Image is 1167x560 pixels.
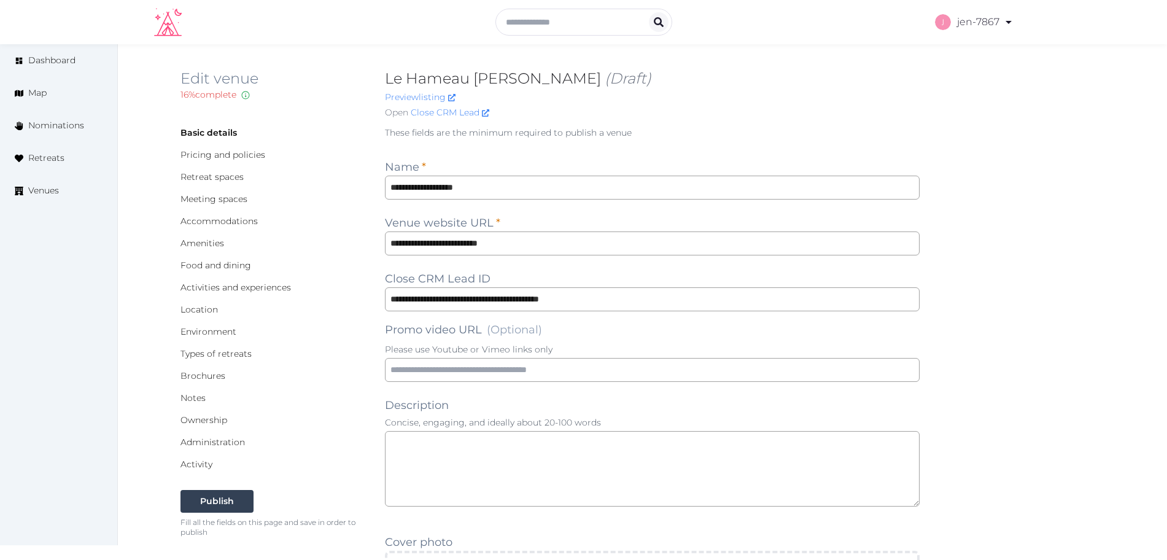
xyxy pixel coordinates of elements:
[28,87,47,99] span: Map
[28,54,76,67] span: Dashboard
[385,91,456,103] a: Previewlisting
[180,459,212,470] a: Activity
[180,149,265,160] a: Pricing and policies
[487,323,542,336] span: (Optional)
[385,158,426,176] label: Name
[180,304,218,315] a: Location
[180,326,236,337] a: Environment
[385,69,920,88] h2: Le Hameau [PERSON_NAME]
[28,119,84,132] span: Nominations
[28,152,64,165] span: Retreats
[935,5,1014,39] a: jen-7867
[180,414,227,426] a: Ownership
[385,343,920,356] p: Please use Youtube or Vimeo links only
[180,238,224,249] a: Amenities
[180,370,225,381] a: Brochures
[180,193,247,204] a: Meeting spaces
[180,282,291,293] a: Activities and experiences
[180,260,251,271] a: Food and dining
[385,106,408,119] span: Open
[385,534,452,551] label: Cover photo
[411,106,489,119] a: Close CRM Lead
[180,392,206,403] a: Notes
[200,495,234,508] div: Publish
[180,216,258,227] a: Accommodations
[605,69,651,87] span: (Draft)
[180,127,237,138] a: Basic details
[180,69,365,88] h2: Edit venue
[385,270,490,287] label: Close CRM Lead ID
[180,490,254,513] button: Publish
[385,397,449,414] label: Description
[180,518,365,537] p: Fill all the fields on this page and save in order to publish
[385,214,500,231] label: Venue website URL
[385,126,920,139] p: These fields are the minimum required to publish a venue
[385,416,920,429] p: Concise, engaging, and ideally about 20-100 words
[180,89,236,100] span: 16 % complete
[180,171,244,182] a: Retreat spaces
[180,437,245,448] a: Administration
[385,321,542,338] label: Promo video URL
[28,184,59,197] span: Venues
[180,348,252,359] a: Types of retreats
